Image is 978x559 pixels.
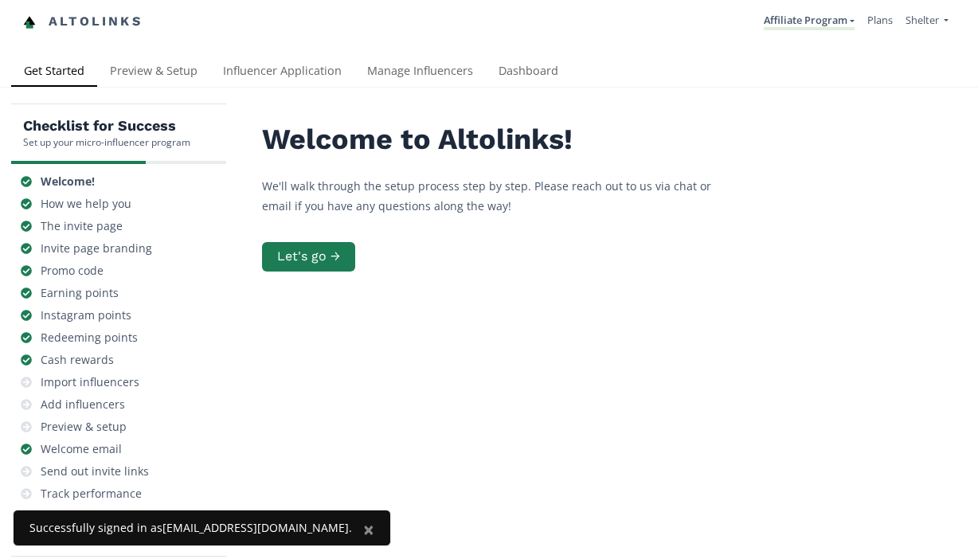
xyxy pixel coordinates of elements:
[23,9,143,35] a: Altolinks
[41,463,149,479] div: Send out invite links
[41,196,131,212] div: How we help you
[347,510,390,549] button: Close
[23,135,190,149] div: Set up your micro-influencer program
[363,516,374,542] span: ×
[41,240,152,256] div: Invite page branding
[41,307,131,323] div: Instagram points
[41,486,142,502] div: Track performance
[867,13,893,27] a: Plans
[41,285,119,301] div: Earning points
[97,57,210,88] a: Preview & Setup
[41,352,114,368] div: Cash rewards
[262,123,740,156] h2: Welcome to Altolinks!
[210,57,354,88] a: Influencer Application
[29,520,352,536] div: Successfully signed in as [EMAIL_ADDRESS][DOMAIN_NAME] .
[41,263,104,279] div: Promo code
[354,57,486,88] a: Manage Influencers
[41,374,139,390] div: Import influencers
[41,330,138,346] div: Redeeming points
[41,218,123,234] div: The invite page
[23,116,190,135] h5: Checklist for Success
[262,176,740,216] p: We'll walk through the setup process step by step. Please reach out to us via chat or email if yo...
[764,13,855,30] a: Affiliate Program
[906,13,939,27] span: Shelter
[41,441,122,457] div: Welcome email
[486,57,571,88] a: Dashboard
[41,419,127,435] div: Preview & setup
[23,16,36,29] img: favicon-32x32.png
[906,13,949,31] a: Shelter
[41,174,95,190] div: Welcome!
[262,242,355,272] button: Let's go →
[11,57,97,88] a: Get Started
[41,397,125,412] div: Add influencers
